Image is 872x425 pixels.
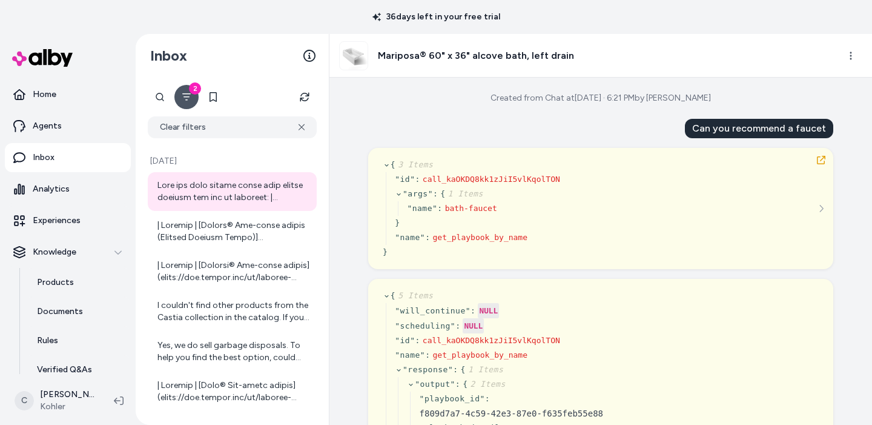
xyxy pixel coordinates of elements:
[395,306,471,315] span: " will_continue "
[148,155,317,167] p: [DATE]
[466,365,503,374] span: 1 Items
[25,297,131,326] a: Documents
[395,291,433,300] span: 5 Items
[33,120,62,132] p: Agents
[407,204,437,213] span: " name "
[455,378,460,390] div: :
[455,320,460,332] div: :
[37,306,83,318] p: Documents
[485,393,490,405] div: :
[425,232,430,244] div: :
[33,246,76,258] p: Knowledge
[471,305,475,317] div: :
[148,292,317,331] a: I couldn't find other products from the Castia collection in the catalog. If you have a specific ...
[420,394,485,403] span: " playbook_id "
[415,335,420,347] div: :
[395,350,425,360] span: " name "
[37,364,92,376] p: Verified Q&As
[189,82,201,95] div: 2
[25,268,131,297] a: Products
[7,381,104,420] button: C[PERSON_NAME]Kohler
[33,152,54,164] p: Inbox
[395,233,425,242] span: " name "
[445,204,497,213] span: bath-faucet
[461,365,504,374] span: {
[814,201,828,216] button: See more
[453,364,458,376] div: :
[33,89,56,101] p: Home
[463,318,484,333] div: NULL
[157,340,309,364] div: Yes, we do sell garbage disposals. To help you find the best option, could you please tell me wha...
[148,372,317,411] a: | Loremip | [Dolo® Sit-ametc adipis](elits://doe.tempor.inc/ut/laboree-dolorem?aliQuaeni=29530-AD...
[403,189,433,198] span: " args "
[37,276,74,289] p: Products
[174,85,199,109] button: Filter
[383,247,388,256] span: }
[33,183,70,195] p: Analytics
[415,173,420,186] div: :
[395,336,415,345] span: " id "
[157,300,309,324] div: I couldn't find other products from the Castia collection in the catalog. If you have a specific ...
[425,349,430,361] div: :
[148,332,317,371] a: Yes, we do sell garbage disposals. To help you find the best option, could you please tell me wha...
[432,350,527,360] span: get_playbook_by_name
[420,406,819,421] div: f809d7a7-4c59-42e3-87e0-f635feb55e88
[292,85,317,109] button: Refresh
[467,380,505,389] span: 2 Items
[415,380,455,389] span: " output "
[423,336,560,345] span: call_kaOKDQ8kk1zJiI5vlKqolTON
[148,116,317,138] button: Clear filters
[391,291,434,300] span: {
[5,112,131,141] a: Agents
[433,188,438,200] div: :
[12,49,73,67] img: alby Logo
[403,365,453,374] span: " response "
[432,233,527,242] span: get_playbook_by_name
[15,391,34,410] span: C
[395,175,415,184] span: " id "
[463,380,506,389] span: {
[5,238,131,267] button: Knowledge
[5,143,131,172] a: Inbox
[478,303,499,318] div: NULL
[5,206,131,235] a: Experiences
[148,212,317,251] a: | Loremip | [Dolors® Ame-conse adipis (Elitsed Doeiusm Tempo)](incid://utl.etdolo.mag/al/enimadm-...
[40,401,94,413] span: Kohler
[148,252,317,291] a: | Loremip | [Dolorsi® Ame-conse adipis](elits://doe.tempor.inc/ut/laboree-dolorem?aliQuaeni=86060...
[395,160,433,169] span: 3 Items
[148,172,317,211] a: Lore ips dolo sitame conse adip elitse doeiusm tem inc ut laboreet: | Dolorema | Aliqu | Enima Mi...
[391,160,434,169] span: {
[395,321,455,330] span: " scheduling "
[25,355,131,384] a: Verified Q&As
[5,80,131,109] a: Home
[25,326,131,355] a: Rules
[340,42,368,70] img: 1242-LA-0_ISO_d2c0063584_rgb
[157,219,309,244] div: | Loremip | [Dolors® Ame-conse adipis (Elitsed Doeiusm Tempo)](incid://utl.etdolo.mag/al/enimadm-...
[5,175,131,204] a: Analytics
[33,215,81,227] p: Experiences
[446,189,483,198] span: 1 Items
[395,218,400,227] span: }
[157,179,309,204] div: Lore ips dolo sitame conse adip elitse doeiusm tem inc ut laboreet: | Dolorema | Aliqu | Enima Mi...
[490,92,711,104] div: Created from Chat at [DATE] · 6:21 PM by [PERSON_NAME]
[40,389,94,401] p: [PERSON_NAME]
[150,47,187,65] h2: Inbox
[437,202,442,215] div: :
[423,175,560,184] span: call_kaOKDQ8kk1zJiI5vlKqolTON
[365,11,507,23] p: 36 days left in your free trial
[685,119,833,138] div: Can you recommend a faucet
[157,380,309,404] div: | Loremip | [Dolo® Sit-ametc adipis](elits://doe.tempor.inc/ut/laboree-dolorem?aliQuaeni=29530-AD...
[440,189,483,198] span: {
[378,49,574,63] h3: Mariposa® 60" x 36" alcove bath, left drain
[157,259,309,284] div: | Loremip | [Dolorsi® Ame-conse adipis](elits://doe.tempor.inc/ut/laboree-dolorem?aliQuaeni=86060...
[37,335,58,347] p: Rules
